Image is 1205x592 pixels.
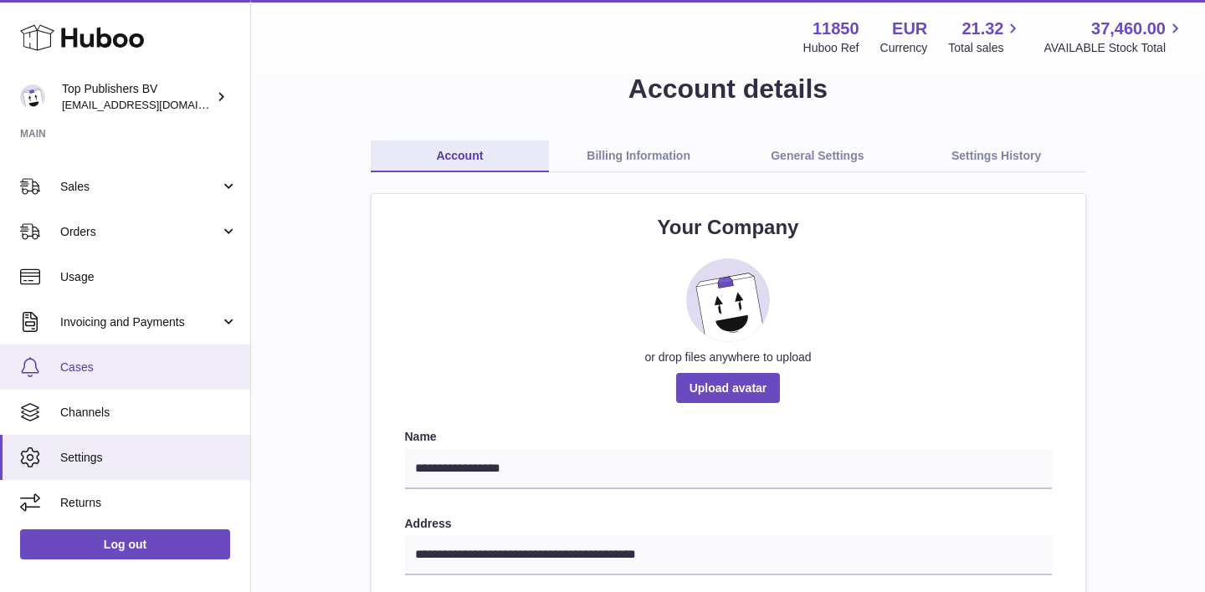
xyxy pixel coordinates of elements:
[405,214,1052,241] h2: Your Company
[948,18,1023,56] a: 21.32 Total sales
[813,18,859,40] strong: 11850
[371,140,550,172] a: Account
[880,40,928,56] div: Currency
[676,373,781,403] span: Upload avatar
[60,269,238,285] span: Usage
[60,179,220,195] span: Sales
[60,405,238,421] span: Channels
[803,40,859,56] div: Huboo Ref
[907,140,1086,172] a: Settings History
[62,98,246,111] span: [EMAIL_ADDRESS][DOMAIN_NAME]
[892,18,927,40] strong: EUR
[60,495,238,511] span: Returns
[20,84,45,110] img: accounts@fantasticman.com
[1043,40,1185,56] span: AVAILABLE Stock Total
[60,450,238,466] span: Settings
[405,516,1052,532] label: Address
[405,350,1052,365] div: or drop files anywhere to upload
[405,429,1052,445] label: Name
[62,81,213,113] div: Top Publishers BV
[728,140,907,172] a: General Settings
[549,140,728,172] a: Billing Information
[20,529,230,559] a: Log out
[60,314,220,330] span: Invoicing and Payments
[1043,18,1185,56] a: 37,460.00 AVAILABLE Stock Total
[278,71,1178,107] h1: Account details
[961,18,1003,40] span: 21.32
[60,224,220,240] span: Orders
[686,258,770,342] img: placeholder_image.svg
[1091,18,1166,40] span: 37,460.00
[60,360,238,375] span: Cases
[948,40,1023,56] span: Total sales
